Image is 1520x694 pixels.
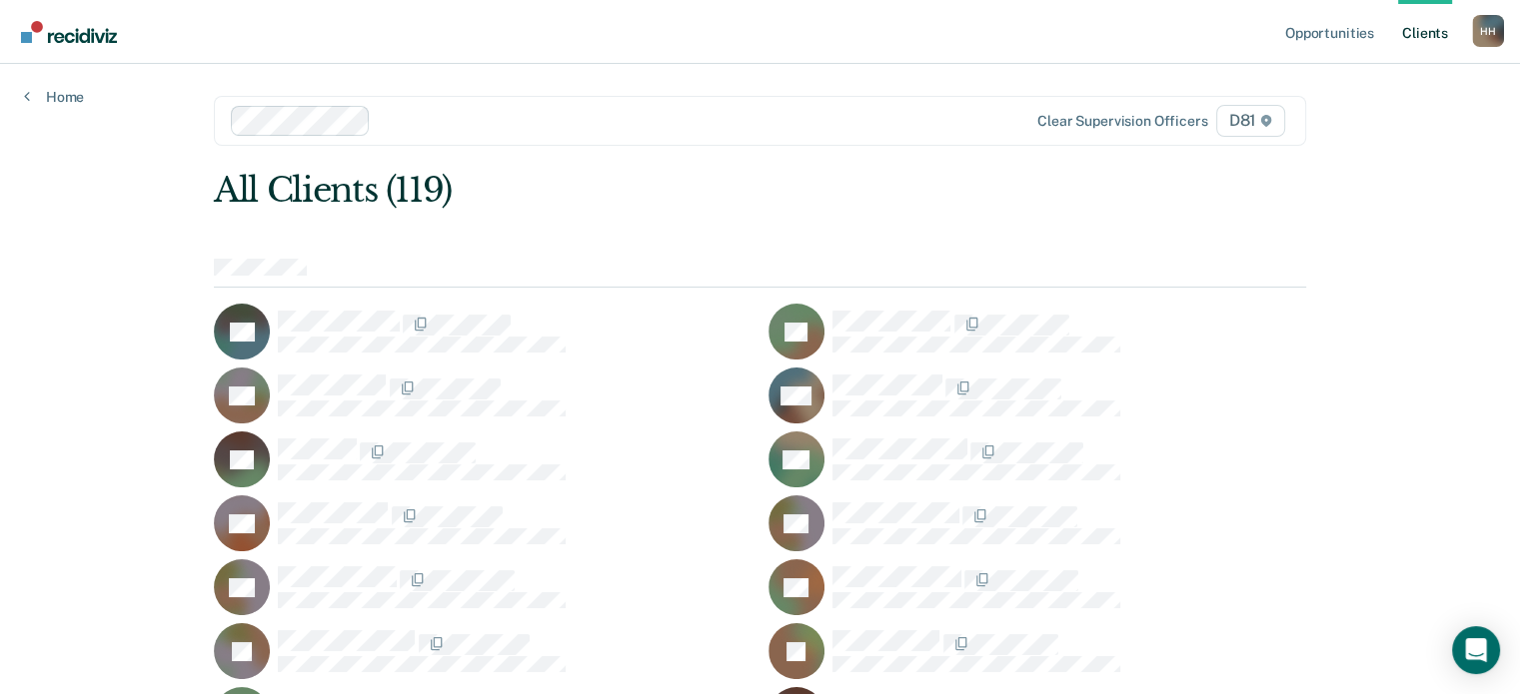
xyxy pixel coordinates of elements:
div: All Clients (119) [214,170,1087,211]
img: Recidiviz [21,21,117,43]
button: Profile dropdown button [1472,15,1504,47]
a: Home [24,88,84,106]
div: H H [1472,15,1504,47]
div: Open Intercom Messenger [1452,626,1500,674]
span: D81 [1216,105,1285,137]
div: Clear supervision officers [1037,113,1207,130]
